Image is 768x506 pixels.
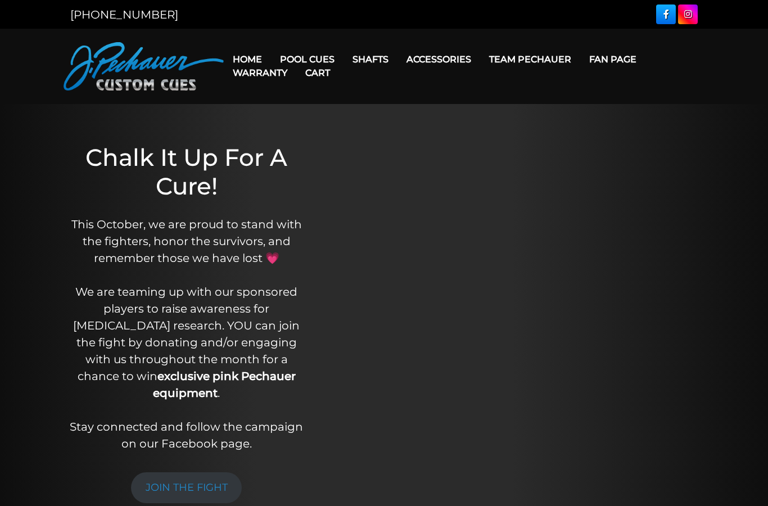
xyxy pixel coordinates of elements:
a: Warranty [224,58,296,87]
a: Team Pechauer [480,45,580,74]
a: Fan Page [580,45,645,74]
h1: Chalk It Up For A Cure! [63,143,309,200]
a: Pool Cues [271,45,344,74]
a: Shafts [344,45,397,74]
p: This October, we are proud to stand with the fighters, honor the survivors, and remember those we... [63,216,309,452]
img: Pechauer Custom Cues [64,42,224,91]
a: JOIN THE FIGHT [131,472,242,503]
a: Accessories [397,45,480,74]
strong: exclusive pink Pechauer equipment [153,369,296,400]
a: Home [224,45,271,74]
a: [PHONE_NUMBER] [70,8,178,21]
a: Cart [296,58,339,87]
